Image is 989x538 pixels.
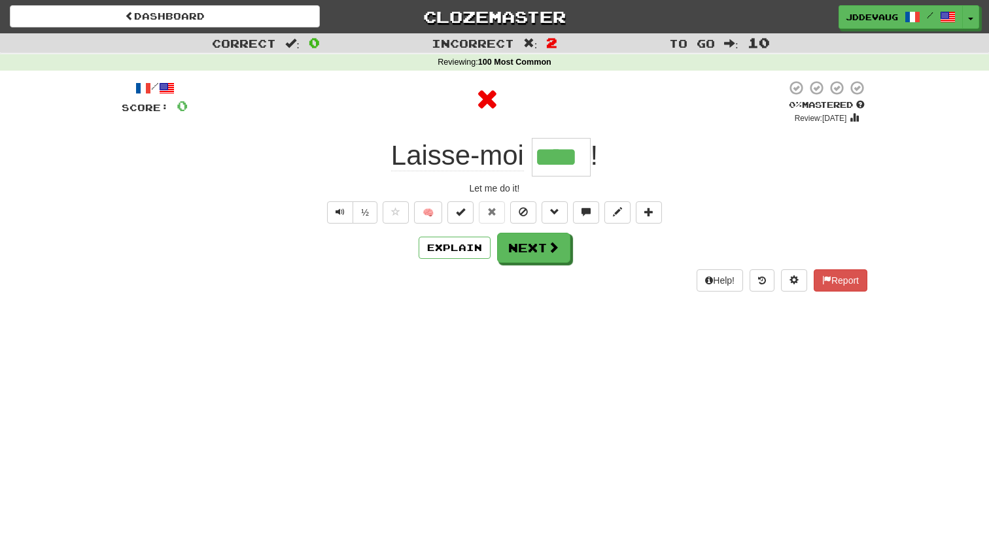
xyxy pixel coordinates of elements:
span: ! [591,140,599,171]
span: : [724,38,738,49]
button: 🧠 [414,201,442,224]
button: Report [814,269,867,292]
small: Review: [DATE] [795,114,847,123]
a: jddevaug / [839,5,963,29]
button: Favorite sentence (alt+f) [383,201,409,224]
span: 2 [546,35,557,50]
div: / [122,80,188,96]
button: Edit sentence (alt+d) [604,201,631,224]
button: Add to collection (alt+a) [636,201,662,224]
a: Dashboard [10,5,320,27]
button: Ignore sentence (alt+i) [510,201,536,224]
span: Laisse-moi [391,140,524,171]
button: Next [497,233,570,263]
button: Help! [697,269,743,292]
a: Clozemaster [339,5,650,28]
span: jddevaug [846,11,898,23]
div: Mastered [786,99,867,111]
span: To go [669,37,715,50]
span: 0 [309,35,320,50]
button: Reset to 0% Mastered (alt+r) [479,201,505,224]
span: 10 [748,35,770,50]
span: / [927,10,933,20]
span: Correct [212,37,276,50]
span: : [523,38,538,49]
button: Grammar (alt+g) [542,201,568,224]
button: Explain [419,237,491,259]
div: Text-to-speech controls [324,201,377,224]
button: Round history (alt+y) [750,269,774,292]
span: 0 [177,97,188,114]
button: Play sentence audio (ctl+space) [327,201,353,224]
span: 0 % [789,99,802,110]
span: Incorrect [432,37,514,50]
button: ½ [353,201,377,224]
span: Score: [122,102,169,113]
strong: 100 Most Common [478,58,551,67]
button: Set this sentence to 100% Mastered (alt+m) [447,201,474,224]
button: Discuss sentence (alt+u) [573,201,599,224]
span: : [285,38,300,49]
div: Let me do it! [122,182,867,195]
